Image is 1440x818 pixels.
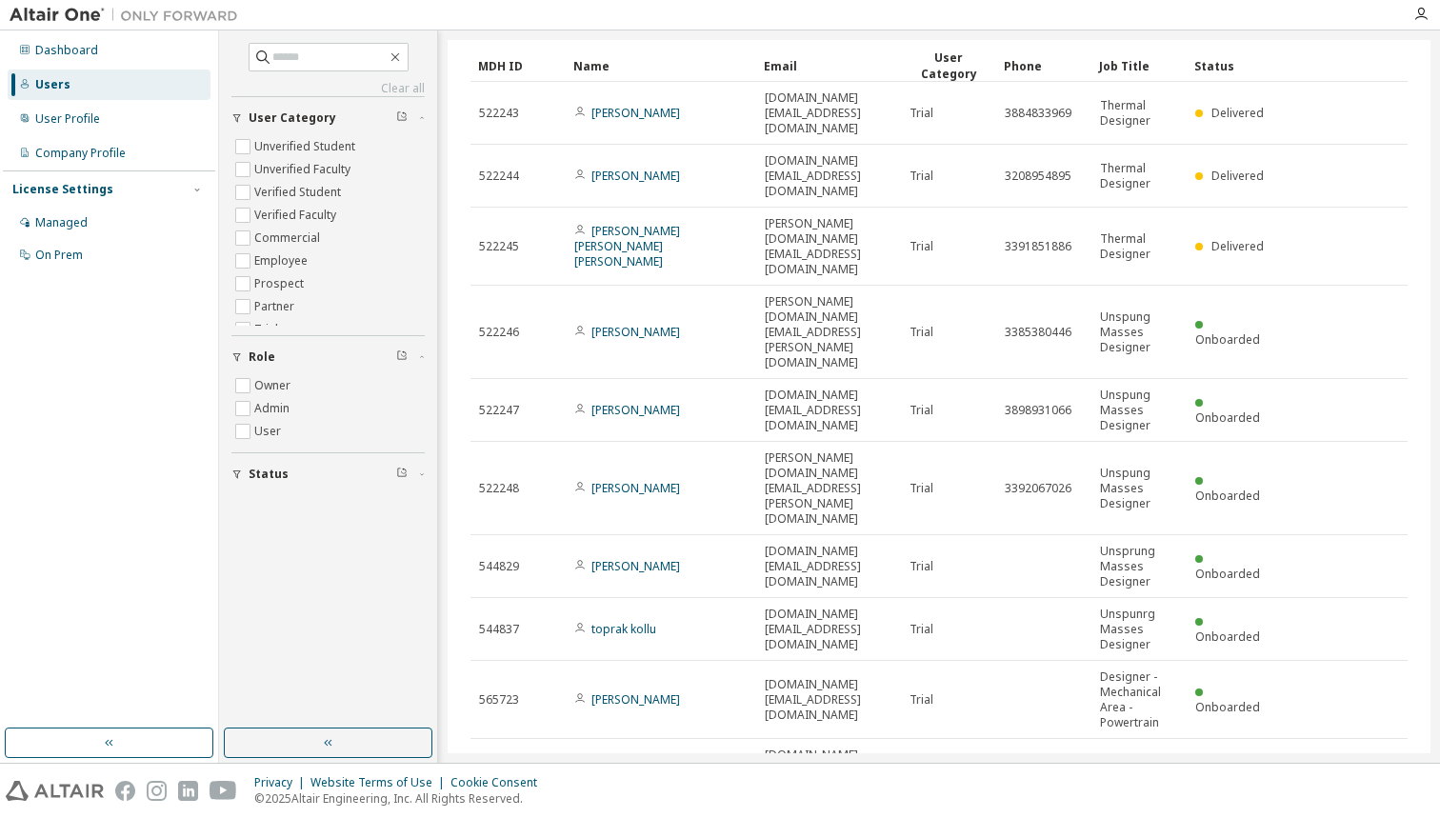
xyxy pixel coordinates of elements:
div: MDH ID [478,50,558,81]
span: Trial [910,169,933,184]
div: Company Profile [35,146,126,161]
a: [PERSON_NAME] [591,480,680,496]
img: altair_logo.svg [6,781,104,801]
div: Cookie Consent [450,775,549,790]
div: Status [1194,50,1274,81]
span: Onboarded [1195,488,1260,504]
div: Name [573,50,749,81]
span: [PERSON_NAME][DOMAIN_NAME][EMAIL_ADDRESS][DOMAIN_NAME] [765,216,892,277]
img: facebook.svg [115,781,135,801]
label: Employee [254,249,311,272]
span: 3385380446 [1005,325,1071,340]
span: 544837 [479,622,519,637]
span: 565723 [479,692,519,708]
span: Onboarded [1195,409,1260,426]
span: 3898931066 [1005,403,1071,418]
a: Clear all [231,81,425,96]
span: [DOMAIN_NAME][EMAIL_ADDRESS][DOMAIN_NAME] [765,677,892,723]
div: User Category [909,50,989,82]
label: Commercial [254,227,324,249]
div: Phone [1004,50,1084,81]
span: 3392067026 [1005,481,1071,496]
button: Status [231,453,425,495]
span: Unspung Masses Designer [1100,466,1178,511]
span: [DOMAIN_NAME][EMAIL_ADDRESS][DOMAIN_NAME] [765,153,892,199]
span: [DOMAIN_NAME][EMAIL_ADDRESS][DOMAIN_NAME] [765,748,892,793]
button: Role [231,336,425,378]
span: [PERSON_NAME][DOMAIN_NAME][EMAIL_ADDRESS][PERSON_NAME][DOMAIN_NAME] [765,294,892,370]
span: Unspung Masses Designer [1100,309,1178,355]
span: Trial [910,325,933,340]
div: Users [35,77,70,92]
span: Clear filter [396,349,408,365]
span: Unspunrg Masses Designer [1100,607,1178,652]
span: Trial [910,559,933,574]
span: Onboarded [1195,566,1260,582]
span: 522247 [479,403,519,418]
a: [PERSON_NAME] [591,402,680,418]
span: 522243 [479,106,519,121]
span: 522245 [479,239,519,254]
span: Trial [910,106,933,121]
span: 3208954895 [1005,169,1071,184]
label: Unverified Student [254,135,359,158]
div: Privacy [254,775,310,790]
a: toprak kollu [591,621,656,637]
label: User [254,420,285,443]
img: Altair One [10,6,248,25]
span: Onboarded [1195,628,1260,645]
a: [PERSON_NAME] [591,691,680,708]
span: Onboarded [1195,331,1260,348]
span: Trial [910,692,933,708]
label: Unverified Faculty [254,158,354,181]
span: Trial [910,403,933,418]
label: Verified Student [254,181,345,204]
span: Thermal Designer [1100,161,1178,191]
span: 522248 [479,481,519,496]
span: 544829 [479,559,519,574]
div: License Settings [12,182,113,197]
span: Status [249,467,289,482]
div: Managed [35,215,88,230]
label: Owner [254,374,294,397]
span: User Category [249,110,336,126]
a: [PERSON_NAME] [591,168,680,184]
div: On Prem [35,248,83,263]
span: [DOMAIN_NAME][EMAIL_ADDRESS][DOMAIN_NAME] [765,90,892,136]
span: 522244 [479,169,519,184]
span: Unspung Masses Designer [1100,388,1178,433]
span: 522246 [479,325,519,340]
span: Delivered [1211,238,1264,254]
div: Email [764,50,893,81]
label: Prospect [254,272,308,295]
label: Partner [254,295,298,318]
span: Clear filter [396,467,408,482]
span: [DOMAIN_NAME][EMAIL_ADDRESS][DOMAIN_NAME] [765,544,892,589]
span: [DOMAIN_NAME][EMAIL_ADDRESS][DOMAIN_NAME] [765,388,892,433]
label: Trial [254,318,282,341]
span: Trial [910,481,933,496]
span: Trial [910,239,933,254]
a: [PERSON_NAME] [PERSON_NAME] [PERSON_NAME] [574,223,680,269]
span: [DOMAIN_NAME][EMAIL_ADDRESS][DOMAIN_NAME] [765,607,892,652]
span: Clear filter [396,110,408,126]
label: Admin [254,397,293,420]
a: [PERSON_NAME] [591,558,680,574]
span: Delivered [1211,168,1264,184]
span: Onboarded [1195,699,1260,715]
a: [PERSON_NAME] [591,324,680,340]
span: [PERSON_NAME][DOMAIN_NAME][EMAIL_ADDRESS][PERSON_NAME][DOMAIN_NAME] [765,450,892,527]
span: Designer - Mechanical Area - Powertrain [1100,669,1178,730]
img: youtube.svg [210,781,237,801]
img: instagram.svg [147,781,167,801]
span: 3391851886 [1005,239,1071,254]
span: Unsprung Masses Designer [1100,544,1178,589]
span: Thermal Designer [1100,231,1178,262]
label: Verified Faculty [254,204,340,227]
a: [PERSON_NAME] [591,105,680,121]
div: Job Title [1099,50,1179,81]
span: Delivered [1211,105,1264,121]
div: Website Terms of Use [310,775,450,790]
div: User Profile [35,111,100,127]
img: linkedin.svg [178,781,198,801]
